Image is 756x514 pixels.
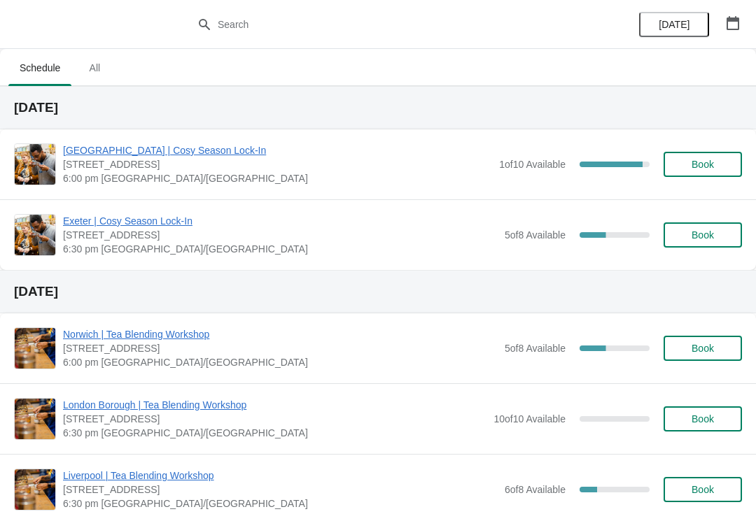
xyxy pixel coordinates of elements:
[63,398,486,412] span: London Borough | Tea Blending Workshop
[63,483,498,497] span: [STREET_ADDRESS]
[63,341,498,355] span: [STREET_ADDRESS]
[692,413,714,424] span: Book
[15,144,55,185] img: Norwich | Cosy Season Lock-In | 9 Back Of The Inns, Norwich NR2 1PT, UK | 6:00 pm Europe/London
[15,469,55,510] img: Liverpool | Tea Blending Workshop | 106 Bold St, Liverpool , L1 4EZ | 6:30 pm Europe/London
[505,484,566,495] span: 6 of 8 Available
[63,143,492,157] span: [GEOGRAPHIC_DATA] | Cosy Season Lock-In
[505,229,566,241] span: 5 of 8 Available
[15,328,55,369] img: Norwich | Tea Blending Workshop | 9 Back Of The Inns, Norwich NR2 1PT, UK | 6:00 pm Europe/London
[639,12,709,37] button: [DATE]
[659,19,689,30] span: [DATE]
[692,343,714,354] span: Book
[664,222,742,248] button: Book
[14,101,742,115] h2: [DATE]
[505,343,566,354] span: 5 of 8 Available
[15,399,55,439] img: London Borough | Tea Blending Workshop | 7 Park St, London SE1 9AB, UK | 6:30 pm Europe/London
[63,228,498,242] span: [STREET_ADDRESS]
[664,477,742,502] button: Book
[499,159,566,170] span: 1 of 10 Available
[63,497,498,511] span: 6:30 pm [GEOGRAPHIC_DATA]/[GEOGRAPHIC_DATA]
[692,229,714,241] span: Book
[692,484,714,495] span: Book
[664,406,742,431] button: Book
[63,355,498,369] span: 6:00 pm [GEOGRAPHIC_DATA]/[GEOGRAPHIC_DATA]
[63,327,498,341] span: Norwich | Tea Blending Workshop
[63,242,498,256] span: 6:30 pm [GEOGRAPHIC_DATA]/[GEOGRAPHIC_DATA]
[63,412,486,426] span: [STREET_ADDRESS]
[493,413,566,424] span: 10 of 10 Available
[8,55,71,80] span: Schedule
[217,12,567,37] input: Search
[77,55,112,80] span: All
[63,157,492,171] span: [STREET_ADDRESS]
[15,215,55,255] img: Exeter | Cosy Season Lock-In | 46 High Street, Exeter EX4 3DJ, UK | 6:30 pm Europe/London
[63,171,492,185] span: 6:00 pm [GEOGRAPHIC_DATA]/[GEOGRAPHIC_DATA]
[63,469,498,483] span: Liverpool | Tea Blending Workshop
[14,285,742,299] h2: [DATE]
[63,426,486,440] span: 6:30 pm [GEOGRAPHIC_DATA]/[GEOGRAPHIC_DATA]
[63,214,498,228] span: Exeter | Cosy Season Lock-In
[692,159,714,170] span: Book
[664,336,742,361] button: Book
[664,152,742,177] button: Book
